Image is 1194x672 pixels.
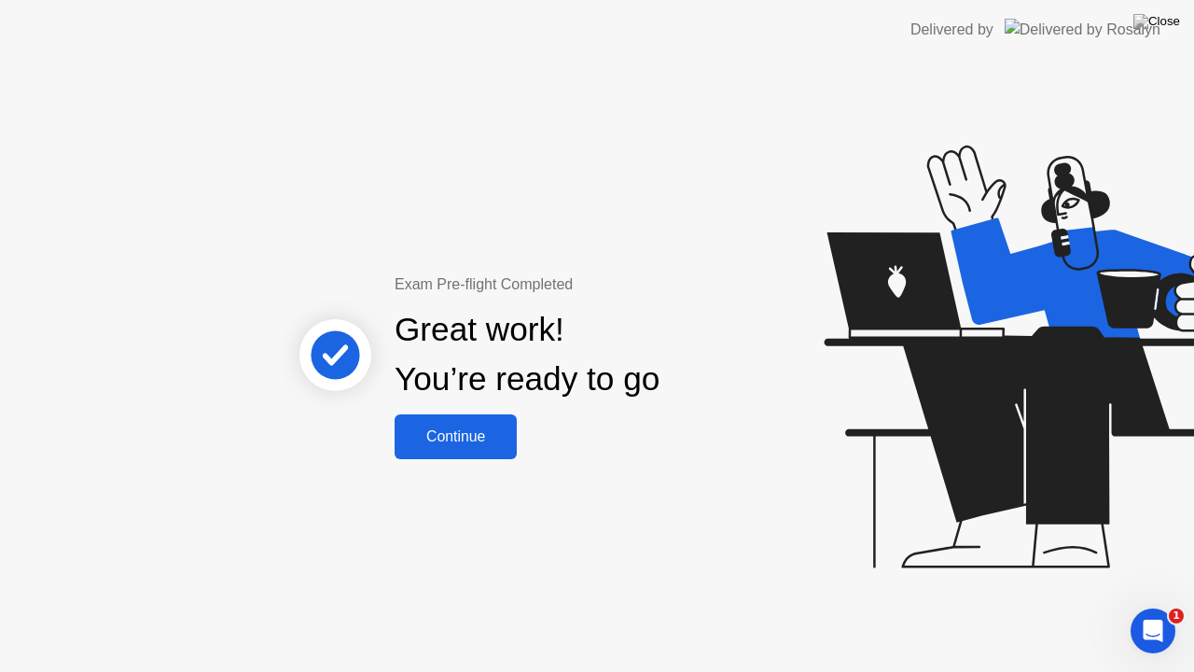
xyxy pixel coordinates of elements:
iframe: Intercom live chat [1131,609,1175,653]
img: Delivered by Rosalyn [1005,19,1160,40]
div: Delivered by [910,19,993,41]
button: Continue [395,414,517,459]
span: 1 [1169,609,1184,623]
div: Great work! You’re ready to go [395,305,659,404]
div: Exam Pre-flight Completed [395,273,780,296]
img: Close [1133,14,1180,29]
div: Continue [400,428,511,445]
